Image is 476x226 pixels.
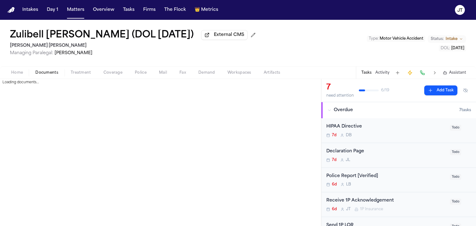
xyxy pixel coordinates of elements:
[104,70,122,75] span: Coverage
[71,70,91,75] span: Treatment
[11,70,23,75] span: Home
[214,32,244,38] span: External CMS
[10,30,194,41] h1: Zulibell [PERSON_NAME] (DOL [DATE])
[7,7,15,13] img: Finch Logo
[55,51,92,55] span: [PERSON_NAME]
[35,70,58,75] span: Documents
[321,168,476,193] div: Open task: Police Report [Verified]
[443,70,466,75] button: Assistant
[198,70,215,75] span: Demand
[321,192,476,217] div: Open task: Receive 1P Acknowledgement
[441,46,450,50] span: DOL :
[201,30,248,40] button: External CMS
[367,36,425,42] button: Edit Type: Motor Vehicle Accident
[446,37,457,41] span: Intake
[360,207,383,212] span: 1P Insurance
[406,68,414,77] button: Create Immediate Task
[321,102,476,118] button: Overdue7tasks
[361,70,372,75] button: Tasks
[450,149,461,155] span: Todo
[332,207,337,212] span: 6d
[326,123,446,130] div: HIPAA Directive
[346,182,351,187] span: L B
[227,70,251,75] span: Workspaces
[121,4,137,15] button: Tasks
[10,30,194,41] button: Edit matter name
[326,83,354,93] div: 7
[380,37,423,41] span: Motor Vehicle Accident
[332,158,337,163] span: 7d
[10,42,258,50] h2: [PERSON_NAME] [PERSON_NAME]
[346,207,351,212] span: J T
[451,46,464,50] span: [DATE]
[321,118,476,143] div: Open task: HIPAA Directive
[424,85,457,95] button: Add Task
[321,143,476,168] div: Open task: Declaration Page
[20,4,41,15] button: Intakes
[135,70,147,75] span: Police
[264,70,280,75] span: Artifacts
[460,85,471,95] button: Hide completed tasks (⌘⇧H)
[375,70,390,75] button: Activity
[10,51,53,55] span: Managing Paralegal:
[326,197,446,204] div: Receive 1P Acknowledgement
[332,133,337,138] span: 7d
[439,45,466,51] button: Edit DOL: 2025-09-13
[346,158,350,163] span: J L
[141,4,158,15] button: Firms
[428,35,466,43] button: Change status from Intake
[450,174,461,180] span: Todo
[179,70,186,75] span: Fax
[369,37,379,41] span: Type :
[459,108,471,113] span: 7 task s
[326,93,354,98] div: need attention
[418,68,427,77] button: Make a Call
[64,4,87,15] button: Matters
[90,4,117,15] button: Overview
[450,199,461,205] span: Todo
[162,4,188,15] button: The Flock
[326,148,446,155] div: Declaration Page
[332,182,337,187] span: 6d
[192,4,221,15] button: crownMetrics
[431,37,444,41] span: Status:
[159,70,167,75] span: Mail
[381,88,389,93] span: 6 / 19
[450,125,461,131] span: Todo
[346,133,352,138] span: D B
[334,107,353,113] span: Overdue
[7,7,15,13] a: Home
[44,4,61,15] button: Day 1
[449,70,466,75] span: Assistant
[326,173,446,180] div: Police Report [Verified]
[393,68,402,77] button: Add Task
